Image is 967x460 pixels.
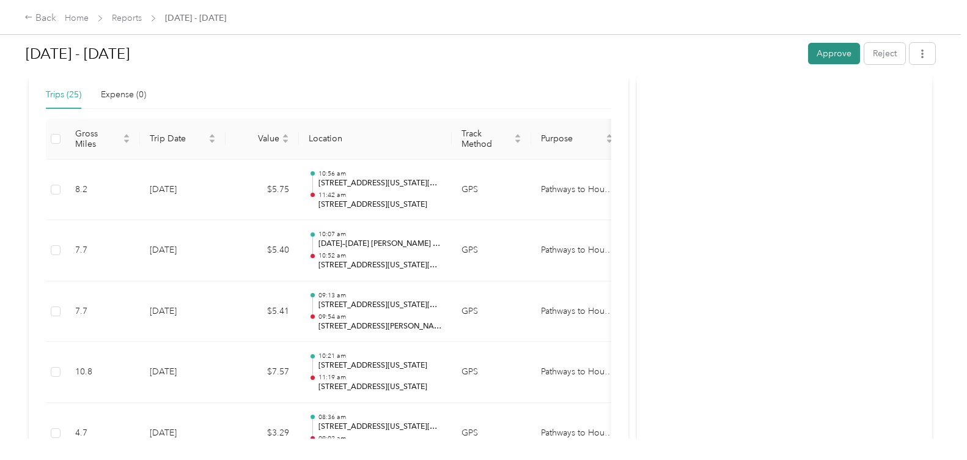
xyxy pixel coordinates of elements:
[112,13,142,23] a: Reports
[531,220,623,281] td: Pathways to Housing DC
[531,119,623,160] th: Purpose
[282,138,289,145] span: caret-down
[899,391,967,460] iframe: Everlance-gr Chat Button Frame
[452,220,531,281] td: GPS
[235,133,279,144] span: Value
[318,169,442,178] p: 10:56 am
[318,360,442,371] p: [STREET_ADDRESS][US_STATE]
[140,220,226,281] td: [DATE]
[318,321,442,332] p: [STREET_ADDRESS][PERSON_NAME][PERSON_NAME][US_STATE]
[318,373,442,382] p: 11:19 am
[208,132,216,139] span: caret-up
[26,39,800,69] h1: Aug 1 - 31, 2025
[452,160,531,221] td: GPS
[514,138,521,145] span: caret-down
[318,421,442,432] p: [STREET_ADDRESS][US_STATE][US_STATE]
[226,342,299,403] td: $7.57
[808,43,860,64] button: Approve
[541,133,603,144] span: Purpose
[226,281,299,343] td: $5.41
[140,119,226,160] th: Trip Date
[318,239,442,250] p: [DATE]–[DATE] [PERSON_NAME] NE, [PERSON_NAME], [US_STATE], [GEOGRAPHIC_DATA]
[75,128,120,149] span: Gross Miles
[531,281,623,343] td: Pathways to Housing DC
[318,178,442,189] p: [STREET_ADDRESS][US_STATE][US_STATE]
[65,119,140,160] th: Gross Miles
[150,133,206,144] span: Trip Date
[318,413,442,421] p: 08:36 am
[606,138,613,145] span: caret-down
[226,220,299,281] td: $5.40
[65,13,89,23] a: Home
[531,160,623,221] td: Pathways to Housing DC
[65,220,140,281] td: 7.7
[123,132,130,139] span: caret-up
[318,191,442,199] p: 11:42 am
[65,342,140,403] td: 10.8
[864,43,905,64] button: Reject
[165,12,226,24] span: [DATE] - [DATE]
[318,300,442,311] p: [STREET_ADDRESS][US_STATE][US_STATE]
[318,382,442,393] p: [STREET_ADDRESS][US_STATE]
[531,342,623,403] td: Pathways to Housing DC
[318,251,442,260] p: 10:52 am
[65,281,140,343] td: 7.7
[318,352,442,360] p: 10:21 am
[318,199,442,210] p: [STREET_ADDRESS][US_STATE]
[461,128,512,149] span: Track Method
[452,281,531,343] td: GPS
[606,132,613,139] span: caret-up
[299,119,452,160] th: Location
[318,313,442,321] p: 09:54 am
[452,119,531,160] th: Track Method
[318,434,442,443] p: 09:02 am
[65,160,140,221] td: 8.2
[282,132,289,139] span: caret-up
[452,342,531,403] td: GPS
[46,88,81,102] div: Trips (25)
[140,342,226,403] td: [DATE]
[208,138,216,145] span: caret-down
[24,11,56,26] div: Back
[226,119,299,160] th: Value
[140,281,226,343] td: [DATE]
[123,138,130,145] span: caret-down
[226,160,299,221] td: $5.75
[318,260,442,271] p: [STREET_ADDRESS][US_STATE][US_STATE]
[514,132,521,139] span: caret-up
[318,230,442,239] p: 10:07 am
[318,291,442,300] p: 09:13 am
[101,88,146,102] div: Expense (0)
[140,160,226,221] td: [DATE]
